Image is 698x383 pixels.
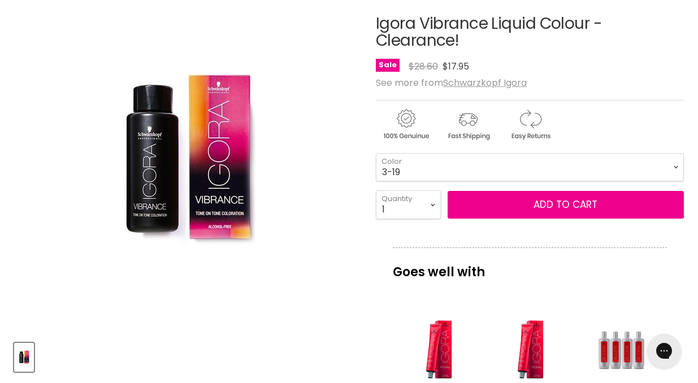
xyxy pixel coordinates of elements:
span: $17.95 [443,60,469,73]
span: $28.60 [409,60,438,73]
select: Quantity [376,190,441,219]
p: Goes well with [393,247,667,285]
img: Igora Vibrance Liquid Colour - Clearance! [15,344,33,371]
button: Igora Vibrance Liquid Colour - Clearance! [14,343,34,372]
a: Schwarzkopf Igora [443,76,527,89]
h1: Igora Vibrance Liquid Colour - Clearance! [376,15,684,50]
div: Product thumbnails [12,340,361,372]
span: Add to cart [534,198,597,211]
img: returns.gif [500,107,560,142]
button: Add to cart [448,191,684,219]
span: See more from [376,76,527,89]
iframe: Gorgias live chat messenger [641,330,687,372]
img: genuine.gif [376,107,436,142]
img: shipping.gif [438,107,498,142]
span: Sale [376,59,400,72]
